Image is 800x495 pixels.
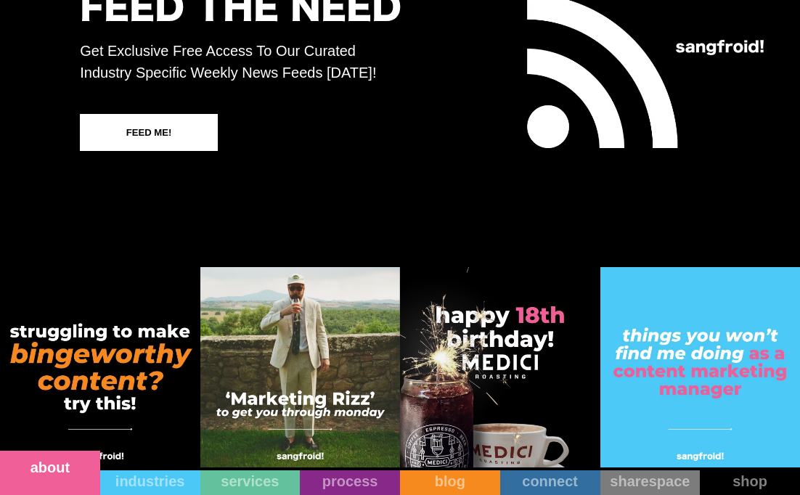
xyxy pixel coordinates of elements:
div: process [300,472,400,490]
a: privacy policy [144,282,187,290]
div: blog [400,472,500,490]
a: shop [700,470,800,495]
a: blog [400,470,500,495]
p: Get Exclusive Free Access To Our Curated Industry Specific Weekly News Feeds [DATE]! [80,40,401,83]
div: FEED ME! [126,126,172,140]
a: process [300,470,400,495]
img: logo [676,40,764,54]
div: sharespace [600,472,701,490]
div: connect [500,472,600,490]
div: shop [700,472,800,490]
a: FEED ME! [80,114,218,151]
a: services [200,470,301,495]
div: services [200,472,301,490]
a: connect [500,470,600,495]
a: industries [100,470,200,495]
a: sharespace [600,470,701,495]
div: industries [100,472,200,490]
